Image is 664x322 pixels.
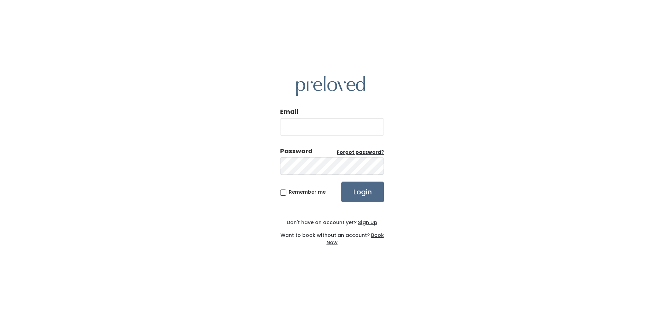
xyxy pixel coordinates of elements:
u: Sign Up [358,219,377,226]
a: Book Now [326,232,384,246]
div: Want to book without an account? [280,226,384,246]
div: Don't have an account yet? [280,219,384,226]
span: Remember me [289,188,326,195]
a: Forgot password? [337,149,384,156]
div: Password [280,147,313,156]
label: Email [280,107,298,116]
img: preloved logo [296,76,365,96]
input: Login [341,182,384,202]
a: Sign Up [357,219,377,226]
